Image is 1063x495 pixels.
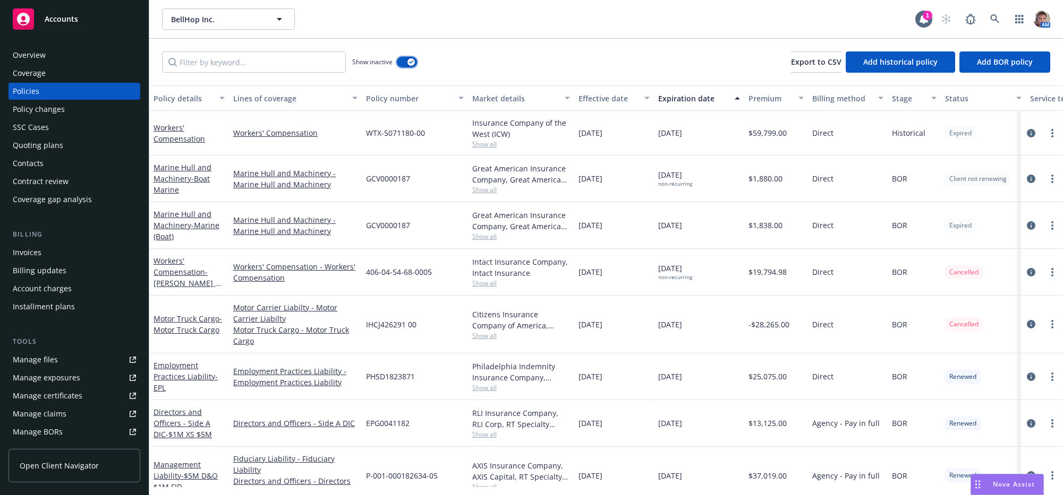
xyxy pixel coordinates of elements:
[892,93,925,104] div: Stage
[154,162,211,195] a: Marine Hull and Machinery
[8,101,140,118] a: Policy changes
[1046,172,1059,185] a: more
[892,127,925,138] span: Historical
[154,371,218,393] span: - EPL
[1046,417,1059,430] a: more
[812,319,834,330] span: Direct
[472,361,570,383] div: Philadelphia Indemnity Insurance Company, Philadelphia Insurance Companies, RT Specialty Insuranc...
[936,8,957,30] a: Start snowing
[1009,8,1030,30] a: Switch app
[846,51,955,73] button: Add historical policy
[1046,318,1059,331] a: more
[472,383,570,392] span: Show all
[892,470,907,481] span: BOR
[658,371,682,382] span: [DATE]
[13,351,58,368] div: Manage files
[949,319,979,329] span: Cancelled
[366,319,416,330] span: IHCJ426291 00
[749,371,787,382] span: $25,075.00
[808,85,888,111] button: Billing method
[749,418,787,429] span: $13,125.00
[8,423,140,440] a: Manage BORs
[233,302,358,324] a: Motor Carrier Liabilty - Motor Carrier Liabilty
[892,173,907,184] span: BOR
[13,262,66,279] div: Billing updates
[13,137,63,154] div: Quoting plans
[812,266,834,277] span: Direct
[949,174,1007,184] span: Client not renewing
[13,387,82,404] div: Manage certificates
[8,369,140,386] a: Manage exposures
[171,14,263,25] span: BellHop Inc.
[658,220,682,231] span: [DATE]
[472,210,570,232] div: Great American Insurance Company, Great American Insurance Group
[13,65,46,82] div: Coverage
[949,471,976,480] span: Renewed
[13,298,75,315] div: Installment plans
[1046,469,1059,482] a: more
[1025,219,1038,232] a: circleInformation
[579,127,602,138] span: [DATE]
[229,85,362,111] button: Lines of coverage
[8,336,140,347] div: Tools
[8,262,140,279] a: Billing updates
[154,407,212,439] a: Directors and Officers - Side A DIC
[472,185,570,194] span: Show all
[472,140,570,149] span: Show all
[472,93,558,104] div: Market details
[154,314,222,335] a: Motor Truck Cargo
[579,371,602,382] span: [DATE]
[1025,172,1038,185] a: circleInformation
[472,117,570,140] div: Insurance Company of the West (ICW)
[233,261,358,283] a: Workers' Compensation - Workers' Compensation
[233,453,358,475] a: Fiduciary Liability - Fiduciary Liability
[574,85,654,111] button: Effective date
[166,429,212,439] span: - $1M XS $5M
[749,266,787,277] span: $19,794.98
[233,324,358,346] a: Motor Truck Cargo - Motor Truck Cargo
[993,480,1035,489] span: Nova Assist
[791,57,841,67] span: Export to CSV
[812,93,872,104] div: Billing method
[749,470,787,481] span: $37,019.00
[154,123,205,144] a: Workers' Compensation
[658,180,692,187] div: non-recurring
[149,85,229,111] button: Policy details
[468,85,574,111] button: Market details
[8,155,140,172] a: Contacts
[472,430,570,439] span: Show all
[892,220,907,231] span: BOR
[749,93,792,104] div: Premium
[863,57,938,67] span: Add historical policy
[472,460,570,482] div: AXIS Insurance Company, AXIS Capital, RT Specialty Insurance Services, LLC (RSG Specialty, LLC)
[366,127,425,138] span: WTX-5071180-00
[812,220,834,231] span: Direct
[654,85,744,111] button: Expiration date
[154,459,218,492] a: Management Liability
[472,407,570,430] div: RLI Insurance Company, RLI Corp, RT Specialty Insurance Services, LLC (RSG Specialty, LLC)
[8,137,140,154] a: Quoting plans
[13,405,66,422] div: Manage claims
[154,360,218,393] a: Employment Practices Liability
[949,221,972,230] span: Expired
[233,366,358,388] a: Employment Practices Liability - Employment Practices Liability
[658,319,682,330] span: [DATE]
[8,280,140,297] a: Account charges
[923,11,932,20] div: 1
[1046,266,1059,279] a: more
[154,471,218,492] span: - $5M D&O $1M FID
[812,173,834,184] span: Direct
[162,51,346,73] input: Filter by keyword...
[472,279,570,288] span: Show all
[8,83,140,100] a: Policies
[8,173,140,190] a: Contract review
[8,4,140,34] a: Accounts
[749,319,789,330] span: -$28,265.00
[1046,370,1059,383] a: more
[366,266,432,277] span: 406-04-54-68-0005
[8,244,140,261] a: Invoices
[658,263,692,281] span: [DATE]
[949,128,972,138] span: Expired
[13,47,46,64] div: Overview
[949,372,976,381] span: Renewed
